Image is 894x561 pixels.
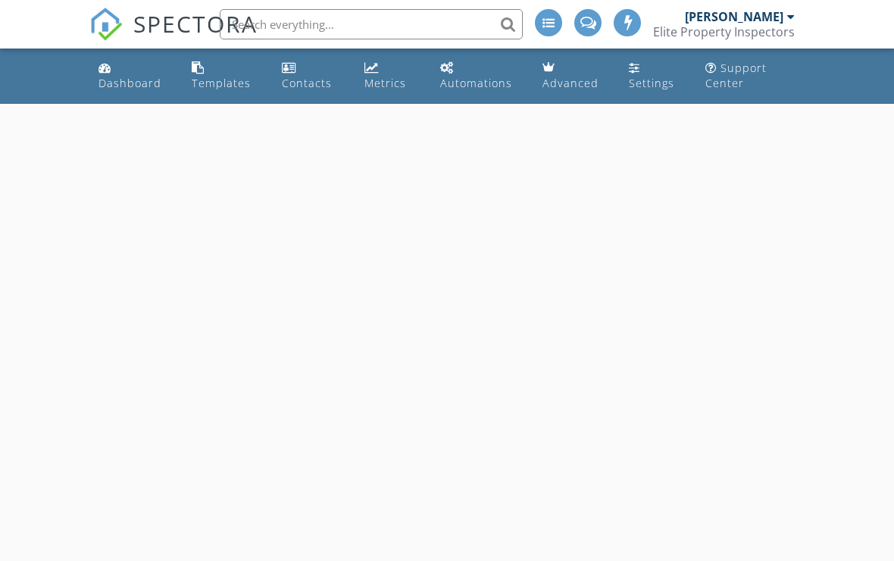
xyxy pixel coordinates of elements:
a: Settings [623,55,687,98]
a: Advanced [536,55,611,98]
div: Metrics [364,76,406,90]
a: Automations (Advanced) [434,55,524,98]
input: Search everything... [220,9,523,39]
a: SPECTORA [89,20,258,52]
a: Dashboard [92,55,173,98]
div: Advanced [542,76,599,90]
a: Templates [186,55,264,98]
div: [PERSON_NAME] [685,9,783,24]
div: Contacts [282,76,332,90]
div: Settings [629,76,674,90]
a: Contacts [276,55,347,98]
span: SPECTORA [133,8,258,39]
img: The Best Home Inspection Software - Spectora [89,8,123,41]
div: Templates [192,76,251,90]
div: Support Center [705,61,767,90]
a: Support Center [699,55,802,98]
div: Automations [440,76,512,90]
a: Metrics [358,55,422,98]
div: Dashboard [98,76,161,90]
div: Elite Property Inspectors [653,24,795,39]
